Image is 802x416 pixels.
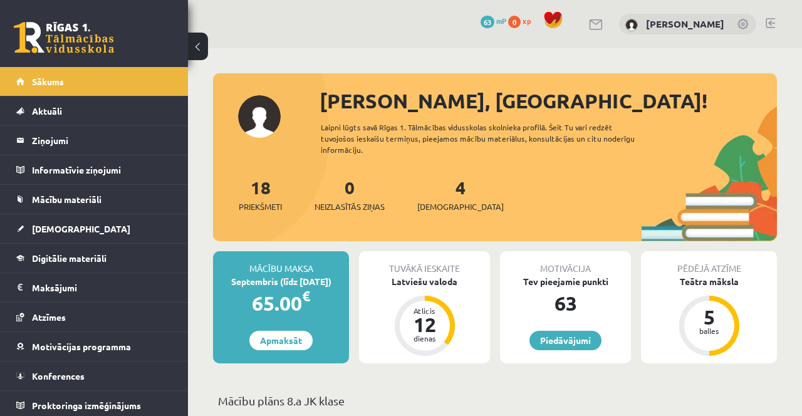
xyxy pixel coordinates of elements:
legend: Maksājumi [32,273,172,302]
div: Mācību maksa [213,251,349,275]
a: Rīgas 1. Tālmācības vidusskola [14,22,114,53]
a: Motivācijas programma [16,332,172,361]
a: 0Neizlasītās ziņas [315,176,385,213]
div: Latviešu valoda [359,275,490,288]
span: mP [496,16,506,26]
span: xp [523,16,531,26]
div: 63 [500,288,631,318]
a: Aktuāli [16,96,172,125]
div: [PERSON_NAME], [GEOGRAPHIC_DATA]! [320,86,777,116]
div: 5 [690,307,728,327]
span: Konferences [32,370,85,382]
div: Laipni lūgts savā Rīgas 1. Tālmācības vidusskolas skolnieka profilā. Šeit Tu vari redzēt tuvojošo... [321,122,659,155]
a: 4[DEMOGRAPHIC_DATA] [417,176,504,213]
a: [PERSON_NAME] [646,18,724,30]
a: Digitālie materiāli [16,244,172,273]
div: Tuvākā ieskaite [359,251,490,275]
div: Tev pieejamie punkti [500,275,631,288]
a: Teātra māksla 5 balles [641,275,777,358]
span: Proktoringa izmēģinājums [32,400,141,411]
span: Motivācijas programma [32,341,131,352]
a: Ziņojumi [16,126,172,155]
p: Mācību plāns 8.a JK klase [218,392,772,409]
span: Aktuāli [32,105,62,117]
div: Septembris (līdz [DATE]) [213,275,349,288]
div: 12 [406,315,444,335]
a: Konferences [16,361,172,390]
span: Atzīmes [32,311,66,323]
img: Luīze Vasiļjeva [625,19,638,31]
legend: Informatīvie ziņojumi [32,155,172,184]
span: 63 [481,16,494,28]
a: Atzīmes [16,303,172,331]
a: 0 xp [508,16,537,26]
div: dienas [406,335,444,342]
a: Latviešu valoda Atlicis 12 dienas [359,275,490,358]
a: Mācību materiāli [16,185,172,214]
span: Mācību materiāli [32,194,102,205]
span: [DEMOGRAPHIC_DATA] [32,223,130,234]
a: [DEMOGRAPHIC_DATA] [16,214,172,243]
span: Digitālie materiāli [32,252,107,264]
a: Apmaksāt [249,331,313,350]
span: € [302,287,310,305]
div: Pēdējā atzīme [641,251,777,275]
a: 63 mP [481,16,506,26]
div: Atlicis [406,307,444,315]
div: 65.00 [213,288,349,318]
div: Motivācija [500,251,631,275]
a: Informatīvie ziņojumi [16,155,172,184]
div: Teātra māksla [641,275,777,288]
div: balles [690,327,728,335]
legend: Ziņojumi [32,126,172,155]
span: Neizlasītās ziņas [315,200,385,213]
a: Sākums [16,67,172,96]
span: Sākums [32,76,64,87]
span: [DEMOGRAPHIC_DATA] [417,200,504,213]
span: Priekšmeti [239,200,282,213]
a: Maksājumi [16,273,172,302]
a: 18Priekšmeti [239,176,282,213]
a: Piedāvājumi [529,331,601,350]
span: 0 [508,16,521,28]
